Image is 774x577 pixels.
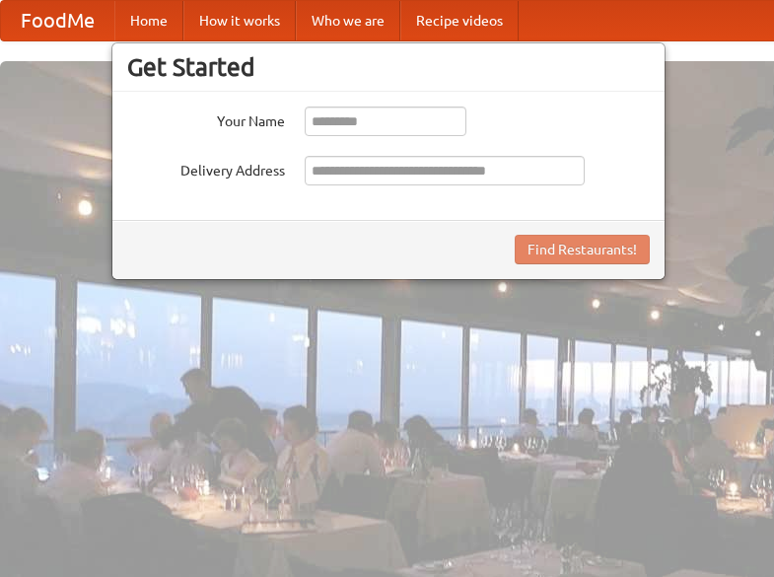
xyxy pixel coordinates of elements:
[127,52,650,82] h3: Get Started
[400,1,519,40] a: Recipe videos
[127,107,285,131] label: Your Name
[1,1,114,40] a: FoodMe
[183,1,296,40] a: How it works
[127,156,285,180] label: Delivery Address
[296,1,400,40] a: Who we are
[515,235,650,264] button: Find Restaurants!
[114,1,183,40] a: Home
